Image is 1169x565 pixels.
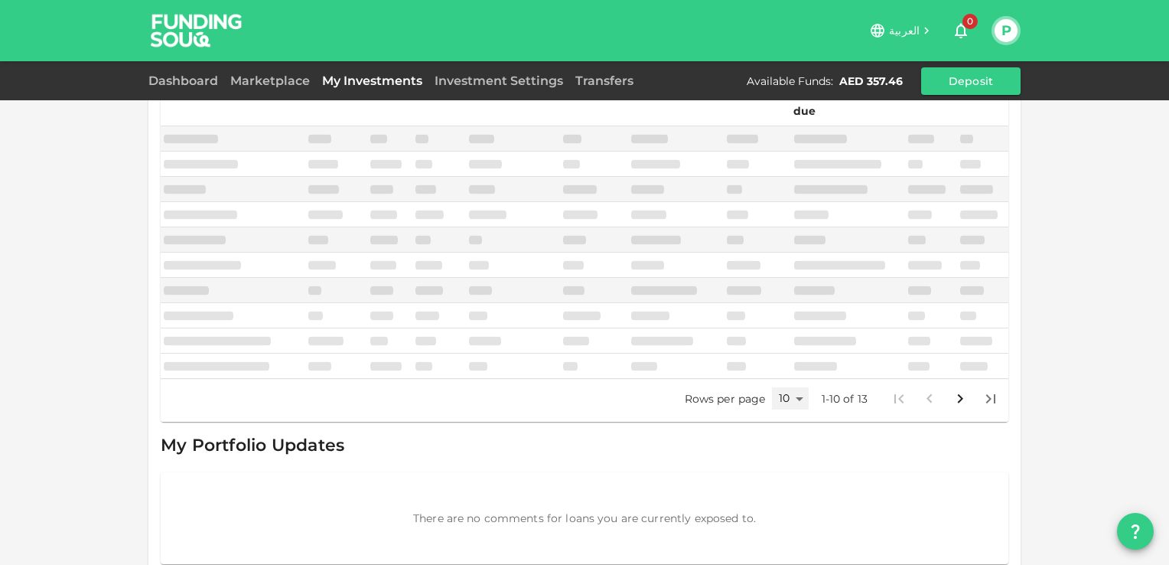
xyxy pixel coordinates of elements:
[569,73,640,88] a: Transfers
[945,384,975,414] button: Go to next page
[822,391,868,407] p: 1-10 of 13
[316,73,428,88] a: My Investments
[428,73,569,88] a: Investment Settings
[161,435,344,456] span: My Portfolio Updates
[685,391,766,407] p: Rows per page
[962,14,978,29] span: 0
[921,67,1021,95] button: Deposit
[772,387,809,410] div: 10
[413,511,756,525] span: There are no comments for loans you are currently exposed to.
[995,19,1018,42] button: P
[224,73,316,88] a: Marketplace
[975,384,1006,414] button: Go to last page
[747,73,833,89] div: Available Funds :
[889,24,920,38] span: العربية
[946,15,976,46] button: 0
[1117,513,1154,550] button: question
[148,73,224,88] a: Dashboard
[839,73,903,89] div: AED 357.46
